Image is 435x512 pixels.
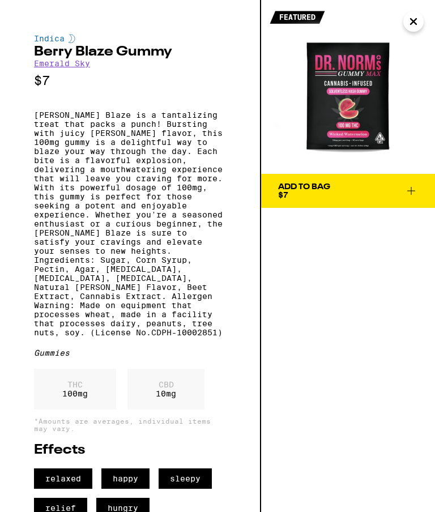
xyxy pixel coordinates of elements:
[34,110,226,337] p: [PERSON_NAME] Blaze is a tantalizing treat that packs a punch! Bursting with juicy [PERSON_NAME] ...
[34,34,226,43] div: Indica
[34,417,226,432] p: *Amounts are averages, individual items may vary.
[34,468,92,489] span: relaxed
[278,190,288,199] span: $7
[159,468,212,489] span: sleepy
[34,369,116,409] div: 100 mg
[34,443,226,457] h2: Effects
[403,11,424,32] button: Close
[156,380,176,389] p: CBD
[278,183,330,191] div: Add To Bag
[34,348,226,357] div: Gummies
[261,174,435,208] button: Add To Bag$7
[34,74,226,88] p: $7
[127,369,204,409] div: 10 mg
[62,380,88,389] p: THC
[101,468,150,489] span: happy
[69,34,75,43] img: indicaColor.svg
[34,45,226,59] h2: Berry Blaze Gummy
[34,59,90,68] a: Emerald Sky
